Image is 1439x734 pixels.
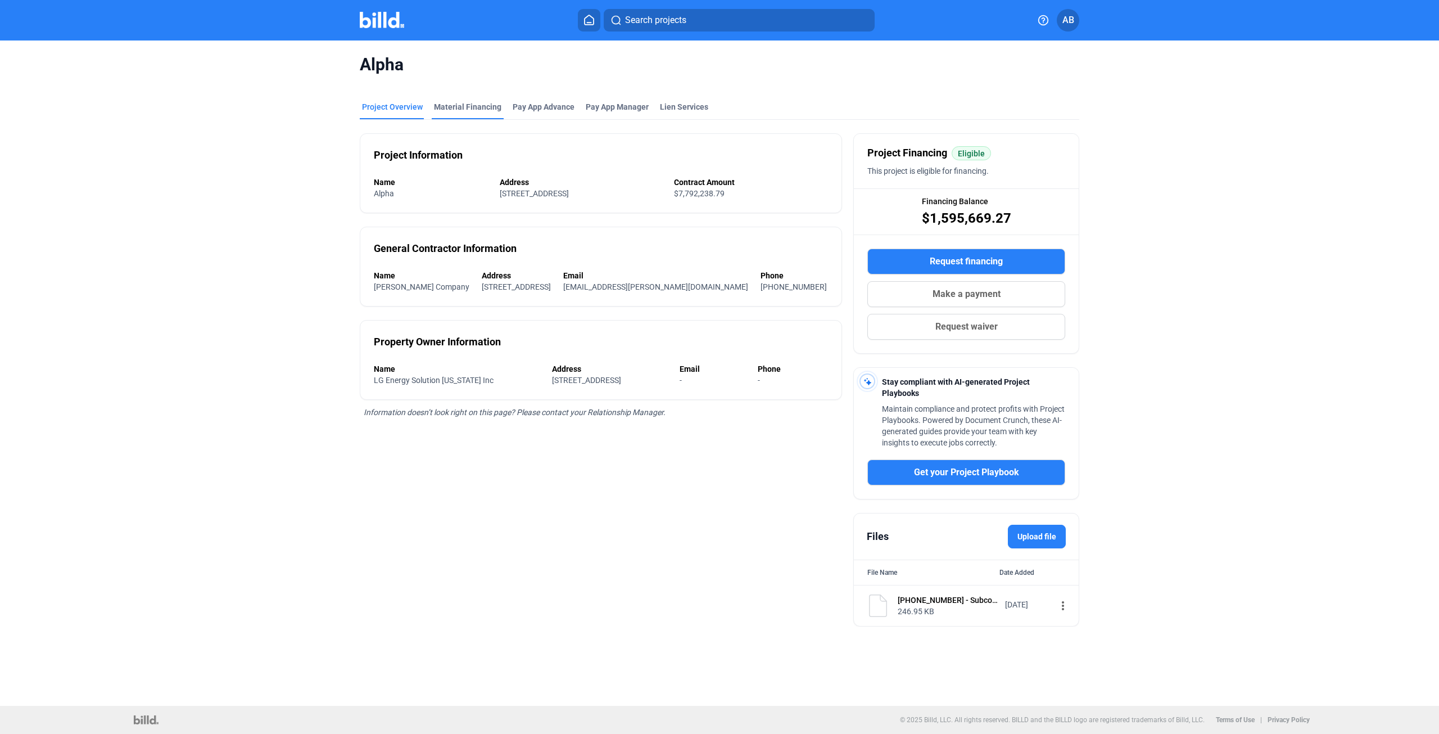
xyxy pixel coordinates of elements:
span: [EMAIL_ADDRESS][PERSON_NAME][DOMAIN_NAME] [563,282,748,291]
label: Upload file [1008,525,1066,548]
span: Maintain compliance and protect profits with Project Playbooks. Powered by Document Crunch, these... [882,404,1065,447]
span: $7,792,238.79 [674,189,725,198]
span: Project Financing [867,145,947,161]
div: Email [680,363,747,375]
span: Make a payment [933,287,1001,301]
div: Name [374,177,488,188]
div: Name [374,363,541,375]
span: [STREET_ADDRESS] [552,376,621,385]
b: Privacy Policy [1268,716,1310,724]
span: Stay compliant with AI-generated Project Playbooks [882,377,1030,398]
span: [PHONE_NUMBER] [761,282,827,291]
div: Address [482,270,552,281]
span: Alpha [374,189,394,198]
div: Address [552,363,668,375]
button: Search projects [604,9,875,31]
span: Search projects [625,13,686,27]
button: Request financing [867,249,1065,274]
img: logo [134,715,158,724]
span: - [680,376,682,385]
div: Contract Amount [674,177,828,188]
div: Project Information [374,147,463,163]
div: Files [867,529,889,544]
span: Information doesn’t look right on this page? Please contact your Relationship Manager. [364,408,666,417]
span: Get your Project Playbook [914,466,1019,479]
div: 246.95 KB [898,606,998,617]
div: [PHONE_NUMBER] - Subcontract - Barin Group [898,595,998,606]
button: Request waiver [867,314,1065,340]
span: This project is eligible for financing. [867,166,989,175]
p: © 2025 Billd, LLC. All rights reserved. BILLD and the BILLD logo are registered trademarks of Bil... [900,716,1205,724]
img: document [867,595,889,617]
div: General Contractor Information [374,241,517,256]
span: AB [1062,13,1074,27]
div: Pay App Advance [513,101,574,112]
p: | [1260,716,1262,724]
span: [PERSON_NAME] Company [374,282,469,291]
span: - [758,376,760,385]
mat-icon: more_vert [1056,599,1070,613]
div: Property Owner Information [374,334,501,350]
img: Billd Company Logo [360,12,404,28]
button: AB [1057,9,1079,31]
div: Address [500,177,662,188]
div: Project Overview [362,101,423,112]
span: LG Energy Solution [US_STATE] Inc [374,376,494,385]
button: Make a payment [867,281,1065,307]
span: Request financing [930,255,1003,268]
span: $1,595,669.27 [922,209,1011,227]
div: Date Added [999,567,1065,578]
div: Phone [758,363,828,375]
div: Name [374,270,470,281]
span: Financing Balance [922,196,988,207]
div: Material Financing [434,101,501,112]
span: Alpha [360,54,1079,75]
button: Get your Project Playbook [867,460,1065,485]
span: [STREET_ADDRESS] [482,282,551,291]
mat-chip: Eligible [952,146,991,160]
div: File Name [867,567,897,578]
div: [DATE] [1005,599,1050,610]
span: Pay App Manager [586,101,649,112]
div: Phone [761,270,828,281]
div: Email [563,270,749,281]
span: Request waiver [935,320,998,334]
div: Lien Services [660,101,708,112]
span: [STREET_ADDRESS] [500,189,569,198]
b: Terms of Use [1216,716,1255,724]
